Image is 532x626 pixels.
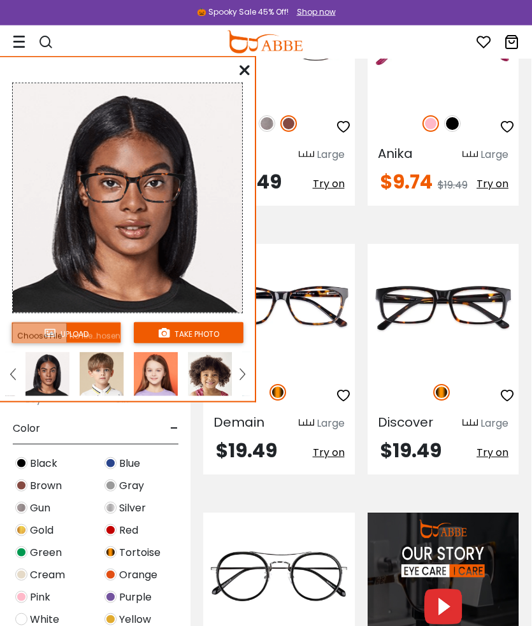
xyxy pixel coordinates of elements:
img: tryonModel4.png [188,352,232,396]
img: Brown [280,115,297,132]
span: Color [13,413,40,444]
img: White [15,613,27,625]
div: Shop now [297,6,336,18]
button: Try on [477,173,508,196]
img: size ruler [463,150,478,160]
img: abbeglasses.com [227,31,302,53]
img: Orange [104,569,117,581]
button: Try on [313,173,345,196]
button: upload [11,322,121,343]
span: Tortoise [119,545,161,560]
span: Try on [313,445,345,460]
img: Pink [422,115,439,132]
img: Tortoise [104,546,117,558]
img: Tortoise Discover - Acetate ,Universal Bridge Fit [368,244,519,370]
img: Red [104,524,117,536]
img: tryonModel6.png [134,352,178,396]
span: Cream [30,567,65,583]
img: right.png [240,369,245,380]
span: Silver [119,501,146,516]
div: Large [317,416,345,431]
img: Tortoise [433,384,450,401]
div: Large [317,147,345,162]
span: Pink [30,590,50,605]
span: Green [30,545,62,560]
img: Black [444,115,461,132]
span: Brown [30,478,62,494]
img: Cream [15,569,27,581]
span: Discover [378,413,433,431]
img: tryonModel1.png [13,83,242,313]
button: Try on [313,441,345,464]
div: Large [480,147,508,162]
img: Pink [15,591,27,603]
span: Try on [477,445,508,460]
img: Gun [259,115,275,132]
span: - [170,413,178,444]
span: Try on [313,176,345,191]
span: Red [119,523,138,538]
img: Green [15,546,27,558]
img: size ruler [299,150,314,160]
img: tryonModel9.png [80,352,124,396]
img: Purple [104,591,117,603]
span: Black [30,456,57,471]
img: Brown [15,480,27,492]
span: $19.49 [438,178,468,192]
span: $19.49 [380,437,442,464]
img: size ruler [299,418,314,428]
img: Tortoise [270,384,286,401]
img: Blue [104,457,117,469]
span: $9.74 [380,168,433,196]
div: 🎃 Spooky Sale 45% Off! [197,6,289,18]
a: Shop now [291,6,336,17]
img: Tortoise Demain - Acetate ,Universal Bridge Fit [203,244,355,370]
button: take photo [134,322,243,343]
span: Orange [119,567,157,583]
img: Gun [15,502,27,514]
span: Anika [378,145,413,162]
img: Yellow [104,613,117,625]
img: Gray [104,480,117,492]
span: Purple [119,590,152,605]
img: left.png [10,369,15,380]
img: Silver [104,502,117,514]
img: tryonModel1.png [25,352,69,396]
span: Gold [30,523,54,538]
span: $19.49 [216,437,277,464]
img: original.png [75,160,191,218]
span: Gun [30,501,50,516]
img: Black [15,457,27,469]
div: Large [480,416,508,431]
span: Blue [119,456,140,471]
span: Try on [477,176,508,191]
span: Gray [119,478,144,494]
img: Gold [15,524,27,536]
img: size ruler [463,418,478,428]
span: Demain [213,413,264,431]
button: Try on [477,441,508,464]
